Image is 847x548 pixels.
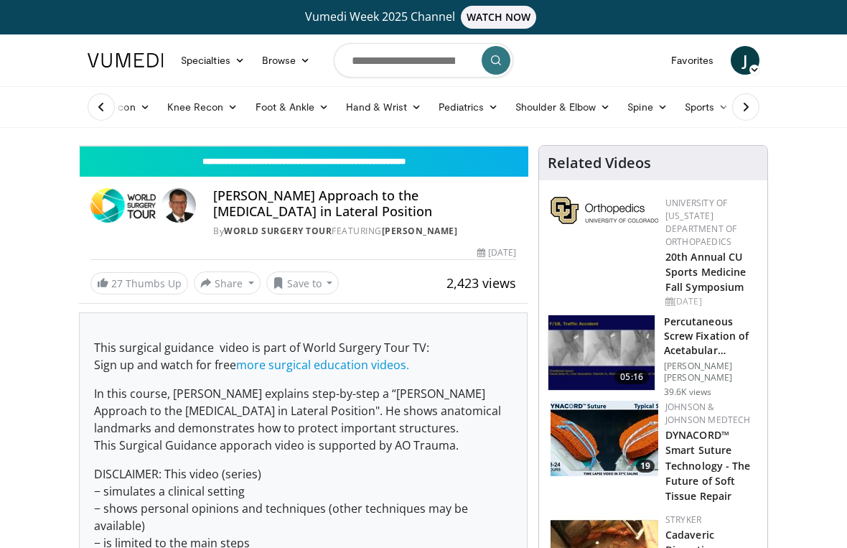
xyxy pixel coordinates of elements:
[551,197,658,224] img: 355603a8-37da-49b6-856f-e00d7e9307d3.png.150x105_q85_autocrop_double_scale_upscale_version-0.2.png
[334,43,513,78] input: Search topics, interventions
[94,385,513,454] p: In this course, [PERSON_NAME] explains step-by-step a “[PERSON_NAME] Approach to the [MEDICAL_DAT...
[636,460,655,473] span: 19
[382,225,458,237] a: [PERSON_NAME]
[548,315,759,398] a: 05:16 Percutaneous Screw Fixation of Acetabular [MEDICAL_DATA] [PERSON_NAME] [PERSON_NAME] 39.6K ...
[111,277,123,290] span: 27
[162,188,196,223] img: Avatar
[194,271,261,294] button: Share
[430,93,507,121] a: Pediatrics
[337,93,430,121] a: Hand & Wrist
[507,93,619,121] a: Shoulder & Elbow
[213,188,516,219] h4: [PERSON_NAME] Approach to the [MEDICAL_DATA] in Lateral Position
[619,93,675,121] a: Spine
[665,250,747,294] a: 20th Annual CU Sports Medicine Fall Symposium
[551,401,658,476] a: 19
[90,272,188,294] a: 27 Thumbs Up
[665,401,751,426] a: Johnson & Johnson MedTech
[224,225,332,237] a: World Surgery Tour
[548,315,655,390] img: 134112_0000_1.png.150x105_q85_crop-smart_upscale.jpg
[477,246,516,259] div: [DATE]
[266,271,340,294] button: Save to
[664,386,711,398] p: 39.6K views
[253,46,319,75] a: Browse
[88,53,164,68] img: VuMedi Logo
[614,370,649,384] span: 05:16
[79,6,768,29] a: Vumedi Week 2025 ChannelWATCH NOW
[94,339,513,373] p: This surgical guidance video is part of World Surgery Tour TV: Sign up and watch for free
[676,93,738,121] a: Sports
[731,46,759,75] a: J
[90,188,156,223] img: World Surgery Tour
[665,514,701,526] a: Stryker
[548,154,651,172] h4: Related Videos
[663,46,722,75] a: Favorites
[172,46,253,75] a: Specialties
[159,93,247,121] a: Knee Recon
[247,93,338,121] a: Foot & Ankle
[236,357,409,373] a: more surgical education videos.
[461,6,537,29] span: WATCH NOW
[665,428,751,502] a: DYNACORD™ Smart Suture Technology - The Future of Soft Tissue Repair
[664,315,759,358] h3: Percutaneous Screw Fixation of Acetabular [MEDICAL_DATA]
[664,361,759,384] p: [PERSON_NAME] [PERSON_NAME]
[665,295,756,308] div: [DATE]
[551,401,658,476] img: 48a250ad-ab0f-467a-96cf-45a5ca85618f.150x105_q85_crop-smart_upscale.jpg
[665,197,736,248] a: University of [US_STATE] Department of Orthopaedics
[213,225,516,238] div: By FEATURING
[446,274,516,292] span: 2,423 views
